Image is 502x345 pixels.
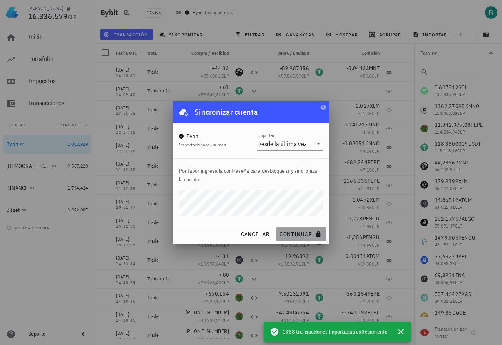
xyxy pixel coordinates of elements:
[179,142,226,148] span: Importado
[237,227,273,241] button: cancelar
[257,140,307,148] div: Desde la última vez
[257,137,323,150] div: ImportarDesde la última vez
[279,231,323,238] span: continuar
[179,166,323,184] p: Por favor ingresa la contraseña para desbloquear y sincronizar la cuenta.
[200,142,226,148] span: hace un mes
[282,327,387,336] span: 1368 transacciones importadas exitosamente
[179,134,184,139] img: Bybit_Official
[257,132,275,138] label: Importar
[240,231,269,238] span: cancelar
[276,227,326,241] button: continuar
[195,106,258,118] div: Sincronizar cuenta
[187,132,198,140] div: Bybit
